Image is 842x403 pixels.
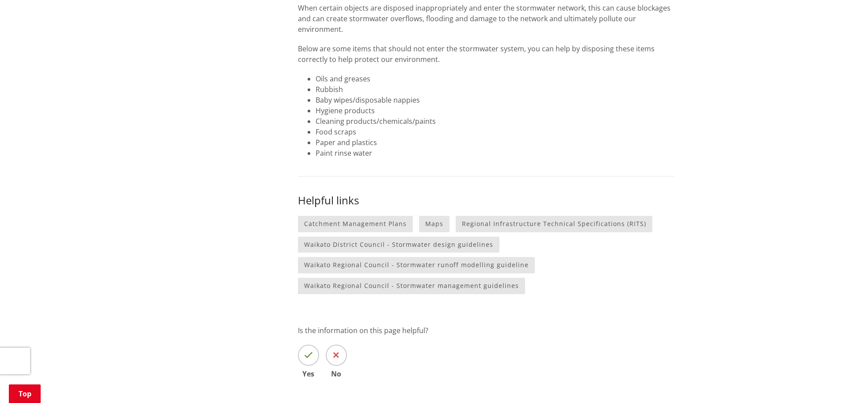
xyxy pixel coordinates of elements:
li: Paint rinse water [316,148,674,158]
li: Paper and plastics [316,137,674,148]
span: No [326,370,347,377]
a: Waikato District Council - Stormwater design guidelines [298,237,499,253]
li: Hygiene products [316,105,674,116]
a: Regional Infrastructure Technical Specifications (RITS) [456,216,652,232]
a: Catchment Management Plans [298,216,413,232]
li: Food scraps [316,127,674,137]
li: Cleaning products/chemicals/paints [316,116,674,127]
iframe: Messenger Launcher [801,366,833,398]
a: Waikato Regional Council - Stormwater runoff modelling guideline [298,257,535,273]
li: Baby wipes/disposable nappies [316,95,674,105]
h3: Helpful links [298,194,674,207]
li: Oils and greases [316,73,674,84]
p: When certain objects are disposed inappropriately and enter the stormwater network, this can caus... [298,3,674,35]
a: Waikato Regional Council - Stormwater management guidelines [298,278,525,294]
p: Is the information on this page helpful? [298,325,674,336]
li: Rubbish [316,84,674,95]
span: Yes [298,370,319,377]
p: Below are some items that should not enter the stormwater system, you can help by disposing these... [298,43,674,65]
a: Maps [419,216,450,232]
a: Top [9,384,41,403]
